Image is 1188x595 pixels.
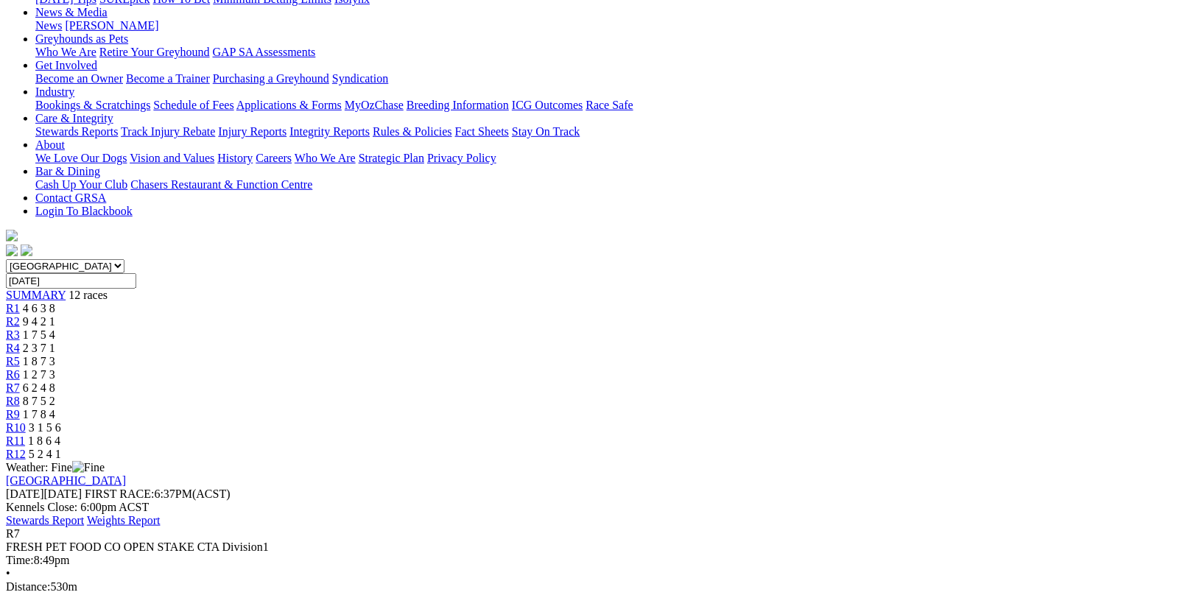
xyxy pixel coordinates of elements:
[35,72,1182,85] div: Get Involved
[6,302,20,314] a: R1
[218,125,287,138] a: Injury Reports
[236,99,342,111] a: Applications & Forms
[35,85,74,98] a: Industry
[35,165,100,177] a: Bar & Dining
[35,125,1182,138] div: Care & Integrity
[35,19,1182,32] div: News & Media
[85,487,154,500] span: FIRST RACE:
[35,19,62,32] a: News
[35,178,127,191] a: Cash Up Your Club
[29,448,61,460] span: 5 2 4 1
[6,434,25,447] span: R11
[6,342,20,354] a: R4
[35,72,123,85] a: Become an Owner
[6,541,1182,554] div: FRESH PET FOOD CO OPEN STAKE CTA Division1
[23,381,55,394] span: 6 2 4 8
[28,434,60,447] span: 1 8 6 4
[6,461,105,473] span: Weather: Fine
[373,125,452,138] a: Rules & Policies
[345,99,404,111] a: MyOzChase
[23,302,55,314] span: 4 6 3 8
[6,501,1182,514] div: Kennels Close: 6:00pm ACST
[121,125,215,138] a: Track Injury Rebate
[126,72,210,85] a: Become a Trainer
[23,355,55,367] span: 1 8 7 3
[6,554,1182,567] div: 8:49pm
[130,178,312,191] a: Chasers Restaurant & Function Centre
[85,487,231,500] span: 6:37PM(ACST)
[68,289,108,301] span: 12 races
[29,421,61,434] span: 3 1 5 6
[35,6,108,18] a: News & Media
[35,59,97,71] a: Get Involved
[6,395,20,407] a: R8
[217,152,253,164] a: History
[455,125,509,138] a: Fact Sheets
[6,567,10,580] span: •
[35,191,106,204] a: Contact GRSA
[35,152,1182,165] div: About
[6,289,66,301] a: SUMMARY
[427,152,496,164] a: Privacy Policy
[23,342,55,354] span: 2 3 7 1
[512,125,580,138] a: Stay On Track
[35,138,65,151] a: About
[35,46,1182,59] div: Greyhounds as Pets
[6,368,20,381] a: R6
[359,152,424,164] a: Strategic Plan
[35,205,133,217] a: Login To Blackbook
[6,527,20,540] span: R7
[99,46,210,58] a: Retire Your Greyhound
[213,46,316,58] a: GAP SA Assessments
[153,99,233,111] a: Schedule of Fees
[6,244,18,256] img: facebook.svg
[6,487,82,500] span: [DATE]
[6,474,126,487] a: [GEOGRAPHIC_DATA]
[35,46,96,58] a: Who We Are
[6,273,136,289] input: Select date
[512,99,583,111] a: ICG Outcomes
[586,99,633,111] a: Race Safe
[6,315,20,328] a: R2
[6,487,44,500] span: [DATE]
[87,514,161,527] a: Weights Report
[6,381,20,394] a: R7
[35,99,150,111] a: Bookings & Scratchings
[21,244,32,256] img: twitter.svg
[6,554,34,566] span: Time:
[6,230,18,242] img: logo-grsa-white.png
[6,580,50,593] span: Distance:
[23,328,55,341] span: 1 7 5 4
[65,19,158,32] a: [PERSON_NAME]
[23,315,55,328] span: 9 4 2 1
[407,99,509,111] a: Breeding Information
[23,395,55,407] span: 8 7 5 2
[23,408,55,420] span: 1 7 8 4
[6,328,20,341] a: R3
[35,178,1182,191] div: Bar & Dining
[256,152,292,164] a: Careers
[130,152,214,164] a: Vision and Values
[6,514,84,527] a: Stewards Report
[23,368,55,381] span: 1 2 7 3
[35,112,113,124] a: Care & Integrity
[35,99,1182,112] div: Industry
[213,72,329,85] a: Purchasing a Greyhound
[295,152,356,164] a: Who We Are
[6,421,26,434] a: R10
[289,125,370,138] a: Integrity Reports
[6,448,26,460] a: R12
[6,355,20,367] span: R5
[35,125,118,138] a: Stewards Reports
[6,580,1182,594] div: 530m
[6,408,20,420] a: R9
[72,461,105,474] img: Fine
